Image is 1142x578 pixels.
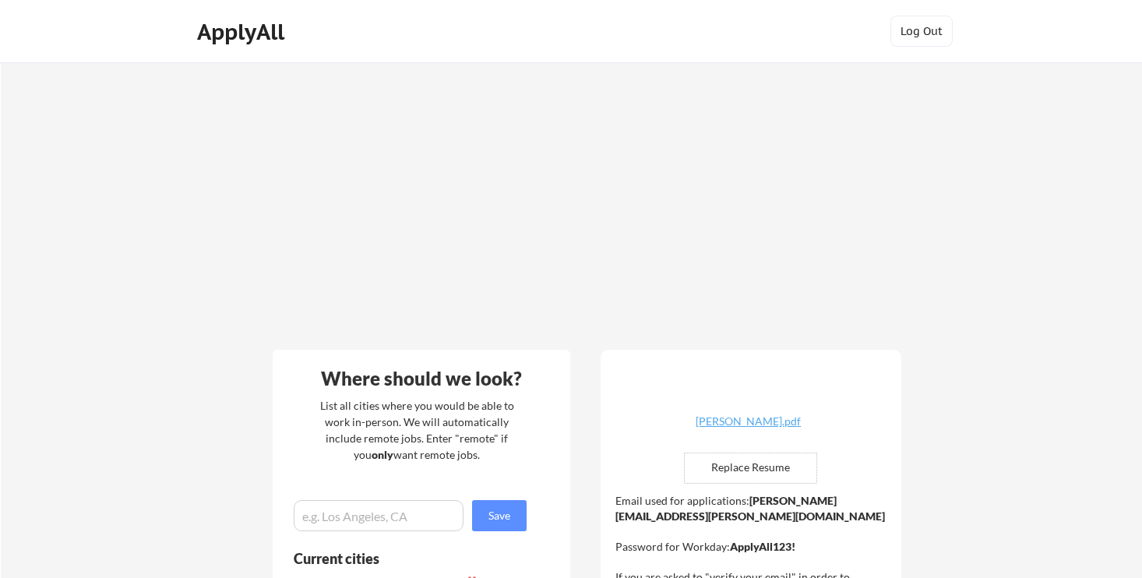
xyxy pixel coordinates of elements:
div: Where should we look? [277,369,566,388]
button: Log Out [890,16,953,47]
strong: [PERSON_NAME][EMAIL_ADDRESS][PERSON_NAME][DOMAIN_NAME] [615,494,885,523]
div: [PERSON_NAME].pdf [656,416,841,427]
strong: only [372,448,393,461]
input: e.g. Los Angeles, CA [294,500,463,531]
strong: ApplyAll123! [730,540,795,553]
button: Save [472,500,527,531]
div: Current cities [294,552,509,566]
div: List all cities where you would be able to work in-person. We will automatically include remote j... [310,397,524,463]
div: ApplyAll [197,19,289,45]
a: [PERSON_NAME].pdf [656,416,841,440]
